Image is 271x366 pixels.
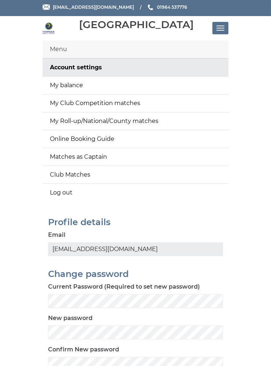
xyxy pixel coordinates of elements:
[43,22,55,34] img: Hornsea Bowls Centre
[43,4,134,11] a: Email [EMAIL_ADDRESS][DOMAIN_NAME]
[48,314,93,323] label: New password
[48,231,66,239] label: Email
[147,4,187,11] a: Phone us 01964 537776
[79,19,194,30] div: [GEOGRAPHIC_DATA]
[48,345,119,354] label: Confirm New password
[43,41,228,58] div: Menu
[43,4,50,10] img: Email
[43,166,228,184] a: Club Matches
[43,130,228,148] a: Online Booking Guide
[48,282,200,291] label: Current Password (Required to set new password)
[43,112,228,130] a: My Roll-up/National/County matches
[43,77,228,94] a: My balance
[212,22,228,34] button: Toggle navigation
[48,269,223,279] h2: Change password
[53,4,134,10] span: [EMAIL_ADDRESS][DOMAIN_NAME]
[43,184,228,201] a: Log out
[43,95,228,112] a: My Club Competition matches
[48,217,223,227] h2: Profile details
[43,148,228,166] a: Matches as Captain
[43,59,228,76] a: Account settings
[148,4,153,10] img: Phone us
[157,4,187,10] span: 01964 537776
